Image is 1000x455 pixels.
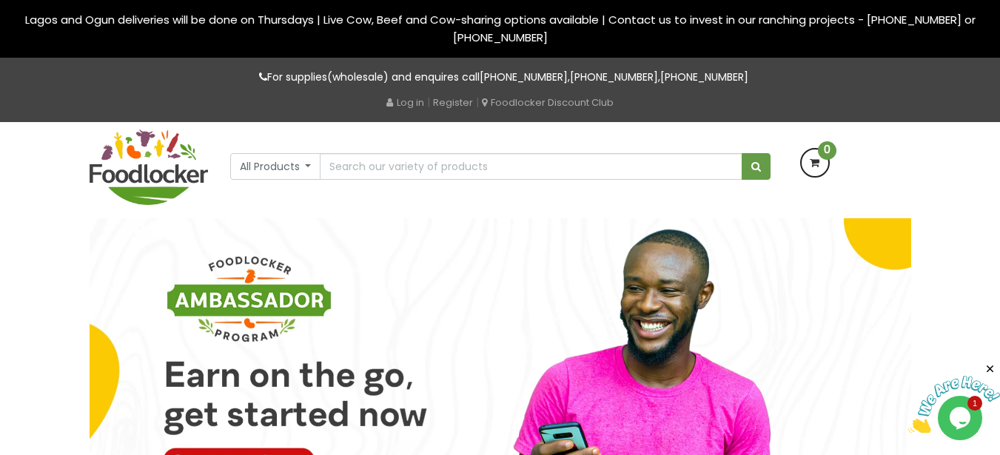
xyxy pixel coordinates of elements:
a: Log in [386,95,424,109]
input: Search our variety of products [320,153,742,180]
iframe: chat widget [908,363,1000,433]
span: 0 [818,141,836,160]
a: [PHONE_NUMBER] [660,70,748,84]
a: Foodlocker Discount Club [482,95,614,109]
img: FoodLocker [90,129,208,205]
a: Register [433,95,473,109]
button: All Products [230,153,321,180]
p: For supplies(wholesale) and enquires call , , [90,69,911,86]
a: [PHONE_NUMBER] [570,70,658,84]
span: | [476,95,479,109]
span: | [427,95,430,109]
a: [PHONE_NUMBER] [480,70,568,84]
span: Lagos and Ogun deliveries will be done on Thursdays | Live Cow, Beef and Cow-sharing options avai... [25,12,976,45]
